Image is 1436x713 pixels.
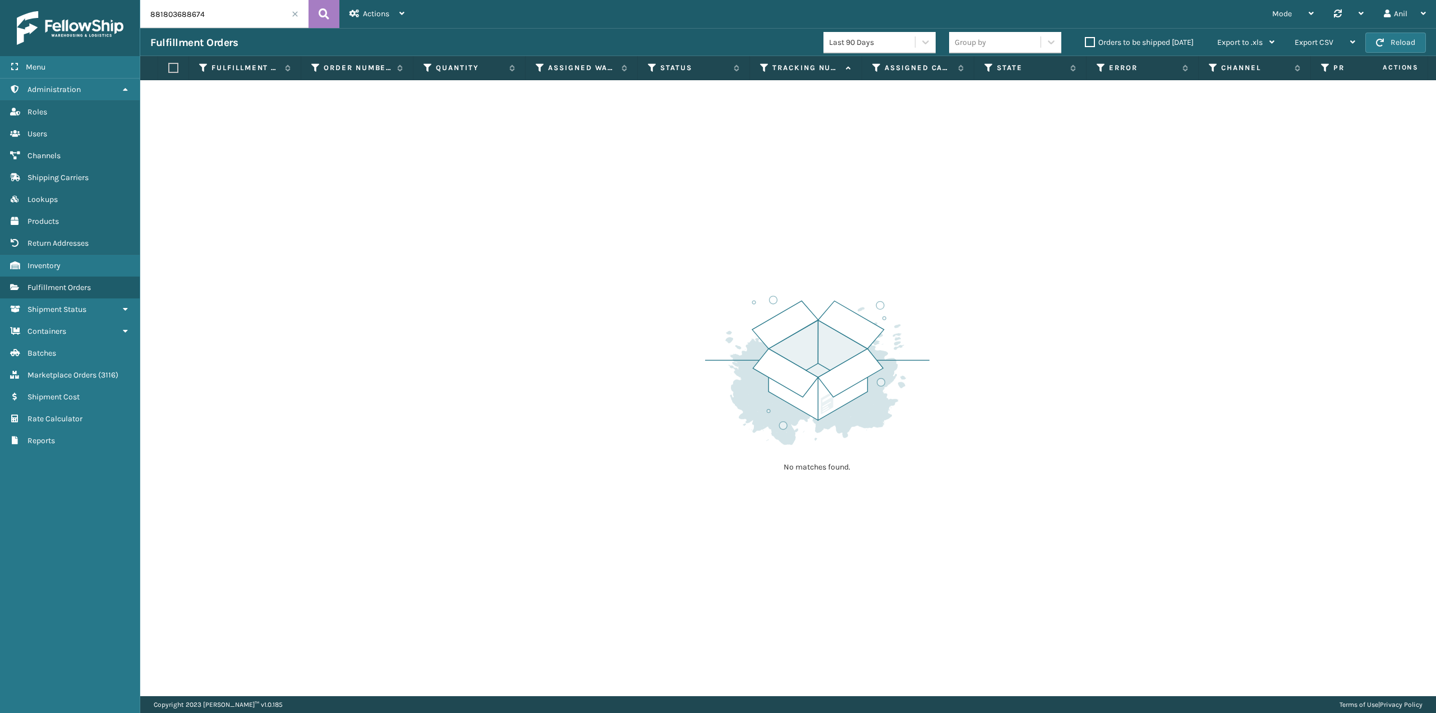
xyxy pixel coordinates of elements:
[27,305,86,314] span: Shipment Status
[1221,63,1289,73] label: Channel
[27,261,61,270] span: Inventory
[1272,9,1292,19] span: Mode
[26,62,45,72] span: Menu
[1340,701,1378,709] a: Terms of Use
[885,63,952,73] label: Assigned Carrier Service
[829,36,916,48] div: Last 90 Days
[660,63,728,73] label: Status
[436,63,504,73] label: Quantity
[27,436,55,445] span: Reports
[27,217,59,226] span: Products
[27,348,56,358] span: Batches
[27,195,58,204] span: Lookups
[955,36,986,48] div: Group by
[1217,38,1263,47] span: Export to .xls
[27,107,47,117] span: Roles
[1380,701,1423,709] a: Privacy Policy
[548,63,616,73] label: Assigned Warehouse
[997,63,1065,73] label: State
[1340,696,1423,713] div: |
[772,63,840,73] label: Tracking Number
[98,370,118,380] span: ( 3116 )
[27,129,47,139] span: Users
[1295,38,1333,47] span: Export CSV
[1333,63,1401,73] label: Product SKU
[1365,33,1426,53] button: Reload
[27,370,96,380] span: Marketplace Orders
[27,326,66,336] span: Containers
[27,283,91,292] span: Fulfillment Orders
[363,9,389,19] span: Actions
[17,11,123,45] img: logo
[324,63,392,73] label: Order Number
[27,392,80,402] span: Shipment Cost
[27,151,61,160] span: Channels
[154,696,283,713] p: Copyright 2023 [PERSON_NAME]™ v 1.0.185
[150,36,238,49] h3: Fulfillment Orders
[1085,38,1194,47] label: Orders to be shipped [DATE]
[27,85,81,94] span: Administration
[27,414,82,424] span: Rate Calculator
[1109,63,1177,73] label: Error
[1347,58,1425,77] span: Actions
[211,63,279,73] label: Fulfillment Order Id
[27,238,89,248] span: Return Addresses
[27,173,89,182] span: Shipping Carriers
